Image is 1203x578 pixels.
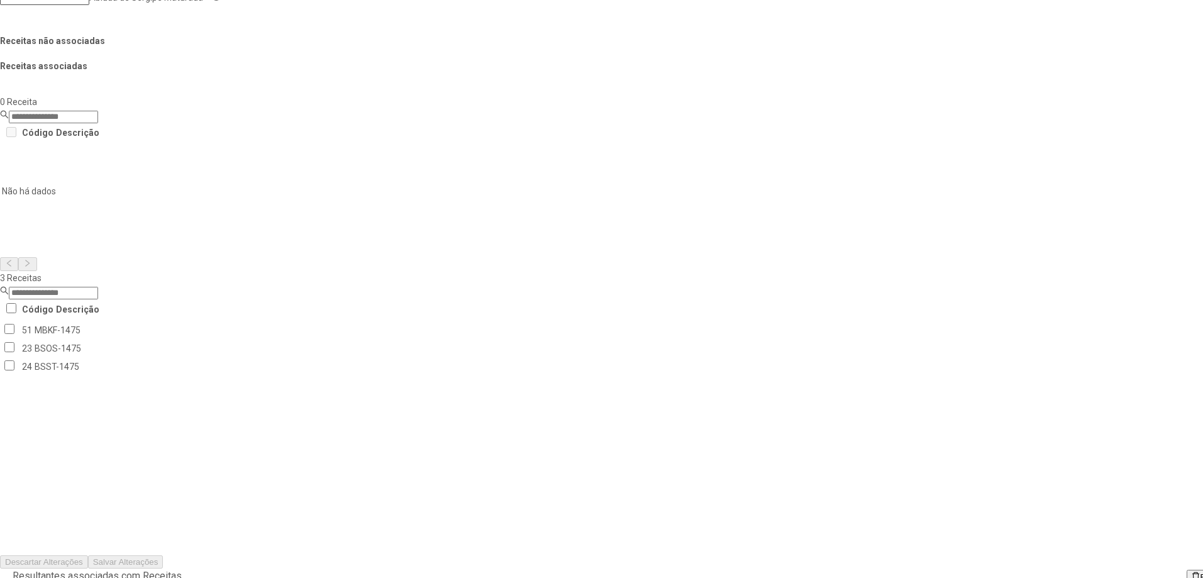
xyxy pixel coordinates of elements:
td: BSST-1475 [34,358,82,375]
th: Descrição [55,125,100,142]
span: Salvar Alterações [93,557,158,567]
td: BSOS-1475 [34,340,82,357]
span: Descartar Alterações [5,557,83,567]
button: Salvar Alterações [88,555,164,569]
th: Código [21,301,54,318]
td: 51 [21,321,33,338]
th: Descrição [55,301,100,318]
td: 24 [21,358,33,375]
td: MBKF-1475 [34,321,82,338]
td: 23 [21,340,33,357]
p: Não há dados [2,184,477,198]
th: Código [21,125,54,142]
